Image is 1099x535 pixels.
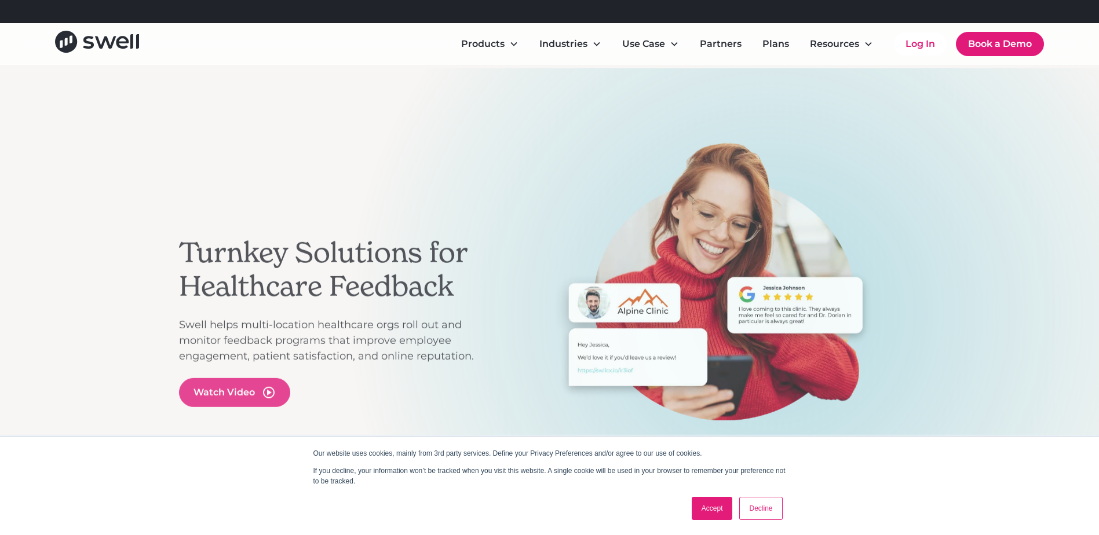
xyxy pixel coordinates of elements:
div: Use Case [613,32,688,56]
p: Swell helps multi-location healthcare orgs roll out and monitor feedback programs that improve em... [179,317,492,364]
div: Industries [530,32,611,56]
div: Products [461,37,505,51]
a: Decline [739,497,782,520]
a: Plans [753,32,798,56]
h2: Turnkey Solutions for Healthcare Feedback [179,236,492,303]
p: If you decline, your information won’t be tracked when you visit this website. A single cookie wi... [313,466,786,486]
p: Our website uses cookies, mainly from 3rd party services. Define your Privacy Preferences and/or ... [313,448,786,459]
div: Resources [810,37,859,51]
a: Accept [692,497,733,520]
a: Book a Demo [956,32,1044,56]
div: carousel [503,142,921,501]
div: 1 of 3 [503,142,921,464]
a: open lightbox [179,378,290,406]
a: Partners [691,32,751,56]
div: Watch Video [193,385,255,399]
a: home [55,31,139,57]
div: Use Case [622,37,665,51]
div: Products [452,32,528,56]
div: Industries [539,37,587,51]
a: Log In [894,32,947,56]
div: Resources [801,32,882,56]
